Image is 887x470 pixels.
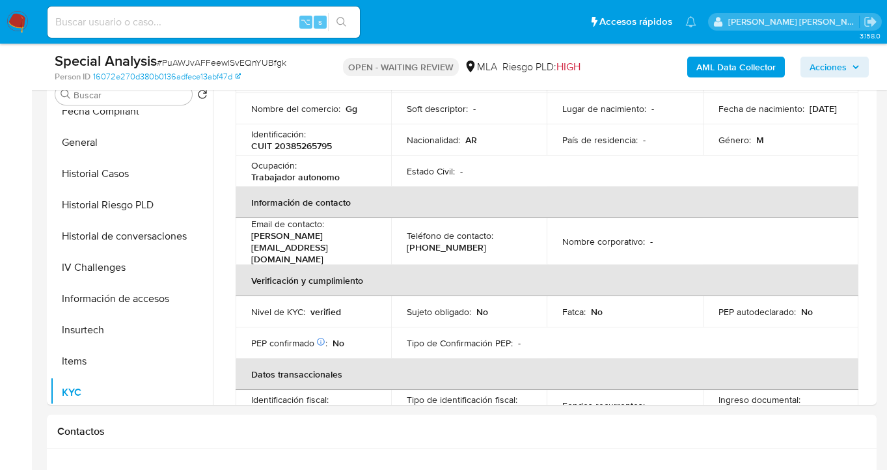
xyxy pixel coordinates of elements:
[460,165,463,177] p: -
[50,252,213,283] button: IV Challenges
[407,394,517,406] p: Tipo de identificación fiscal :
[407,134,460,146] p: Nacionalidad :
[236,187,858,218] th: Información de contacto
[860,31,880,41] span: 3.158.0
[718,103,804,115] p: Fecha de nacimiento :
[562,103,646,115] p: Lugar de nacimiento :
[50,158,213,189] button: Historial Casos
[251,394,329,406] p: Identificación fiscal :
[718,394,800,406] p: Ingreso documental :
[728,16,860,28] p: juanpablo.jfernandez@mercadolibre.com
[502,60,580,74] span: Riesgo PLD:
[591,306,603,318] p: No
[650,400,653,411] p: -
[251,171,340,183] p: Trabajador autonomo
[346,103,357,115] p: Gg
[236,359,858,390] th: Datos transaccionales
[251,128,306,140] p: Identificación :
[251,103,340,115] p: Nombre del comercio :
[343,58,459,76] p: OPEN - WAITING REVIEW
[650,236,653,247] p: -
[756,134,764,146] p: M
[50,346,213,377] button: Items
[61,89,71,100] button: Buscar
[864,15,877,29] a: Salir
[251,230,370,265] p: [PERSON_NAME][EMAIL_ADDRESS][DOMAIN_NAME]
[810,57,847,77] span: Acciones
[251,218,324,230] p: Email de contacto :
[50,127,213,158] button: General
[236,265,858,296] th: Verificación y cumplimiento
[801,306,813,318] p: No
[810,103,837,115] p: [DATE]
[651,103,654,115] p: -
[407,242,486,253] p: [PHONE_NUMBER]
[643,134,646,146] p: -
[685,16,696,27] a: Notificaciones
[562,400,645,411] p: Fondos recurrentes :
[696,57,776,77] b: AML Data Collector
[718,306,796,318] p: PEP autodeclarado :
[55,71,90,83] b: Person ID
[407,103,468,115] p: Soft descriptor :
[55,50,157,71] b: Special Analysis
[251,337,327,349] p: PEP confirmado :
[251,306,305,318] p: Nivel de KYC :
[687,57,785,77] button: AML Data Collector
[310,306,341,318] p: verified
[50,314,213,346] button: Insurtech
[562,134,638,146] p: País de residencia :
[301,16,310,28] span: ⌥
[464,60,497,74] div: MLA
[328,13,355,31] button: search-icon
[93,71,241,83] a: 16072e270d380b0136adfece13abf47d
[50,377,213,408] button: KYC
[556,59,580,74] span: HIGH
[473,103,476,115] p: -
[476,306,488,318] p: No
[599,15,672,29] span: Accesos rápidos
[407,337,513,349] p: Tipo de Confirmación PEP :
[718,134,751,146] p: Género :
[407,165,455,177] p: Estado Civil :
[333,337,344,349] p: No
[197,89,208,104] button: Volver al orden por defecto
[48,14,360,31] input: Buscar usuario o caso...
[251,159,297,171] p: Ocupación :
[518,337,521,349] p: -
[800,57,869,77] button: Acciones
[251,140,332,152] p: CUIT 20385265795
[50,221,213,252] button: Historial de conversaciones
[74,89,187,101] input: Buscar
[50,96,213,127] button: Fecha Compliant
[562,306,586,318] p: Fatca :
[465,134,477,146] p: AR
[50,283,213,314] button: Información de accesos
[157,56,286,69] span: # PuAWJvAFFeewlSvEQnYUBfgk
[562,236,645,247] p: Nombre corporativo :
[318,16,322,28] span: s
[407,306,471,318] p: Sujeto obligado :
[407,230,493,242] p: Teléfono de contacto :
[57,425,866,438] h1: Contactos
[50,189,213,221] button: Historial Riesgo PLD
